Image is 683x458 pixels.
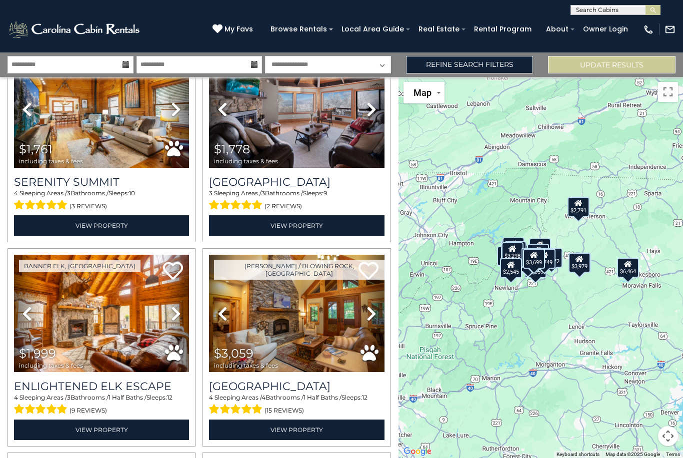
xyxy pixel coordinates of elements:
[214,346,253,361] span: $3,059
[264,200,302,213] span: (2 reviews)
[224,24,253,34] span: My Favs
[212,24,255,35] a: My Favs
[529,238,551,258] div: $4,558
[19,346,56,361] span: $1,999
[14,175,189,189] a: Serenity Summit
[14,380,189,393] a: Enlightened Elk Escape
[469,21,536,37] a: Rental Program
[14,420,189,440] a: View Property
[67,189,70,197] span: 3
[323,189,327,197] span: 9
[517,252,539,272] div: $2,963
[556,451,599,458] button: Keyboard shortcuts
[214,362,278,369] span: including taxes & fees
[261,394,265,401] span: 4
[67,394,70,401] span: 3
[502,242,524,262] div: $3,298
[209,175,384,189] a: [GEOGRAPHIC_DATA]
[209,380,384,393] h3: Mountain Song Lodge
[209,255,384,372] img: thumbnail_163269168.jpeg
[527,244,549,264] div: $4,115
[209,50,384,168] img: thumbnail_167882439.jpeg
[14,394,18,401] span: 4
[69,404,107,417] span: (9 reviews)
[524,258,546,278] div: $3,059
[108,394,146,401] span: 1 Half Baths /
[14,189,189,213] div: Sleeping Areas / Bathrooms / Sleeps:
[19,362,83,369] span: including taxes & fees
[403,82,444,103] button: Change map style
[643,24,654,35] img: phone-regular-white.png
[502,237,524,257] div: $3,428
[505,241,527,261] div: $2,461
[129,189,135,197] span: 10
[19,260,140,272] a: Banner Elk, [GEOGRAPHIC_DATA]
[401,445,434,458] img: Google
[265,21,332,37] a: Browse Rentals
[406,56,533,73] a: Refine Search Filters
[548,56,675,73] button: Update Results
[569,253,591,273] div: $3,979
[209,393,384,417] div: Sleeping Areas / Bathrooms / Sleeps:
[567,196,589,216] div: $2,791
[209,189,212,197] span: 3
[14,189,18,197] span: 4
[209,420,384,440] a: View Property
[14,255,189,372] img: thumbnail_164433091.jpeg
[362,394,367,401] span: 12
[214,260,384,280] a: [PERSON_NAME] / Blowing Rock, [GEOGRAPHIC_DATA]
[214,142,250,156] span: $1,778
[69,200,107,213] span: (3 reviews)
[401,445,434,458] a: Open this area in Google Maps (opens a new window)
[209,394,213,401] span: 4
[500,258,522,278] div: $2,545
[578,21,633,37] a: Owner Login
[541,21,573,37] a: About
[605,452,660,457] span: Map data ©2025 Google
[14,393,189,417] div: Sleeping Areas / Bathrooms / Sleeps:
[413,21,464,37] a: Real Estate
[214,158,278,164] span: including taxes & fees
[209,380,384,393] a: [GEOGRAPHIC_DATA]
[658,426,678,446] button: Map camera controls
[19,158,83,164] span: including taxes & fees
[19,142,52,156] span: $1,761
[666,452,680,457] a: Terms (opens in new tab)
[14,50,189,168] img: thumbnail_167191056.jpeg
[163,261,183,282] a: Add to favorites
[303,394,341,401] span: 1 Half Baths /
[167,394,172,401] span: 12
[209,215,384,236] a: View Property
[497,246,519,266] div: $2,452
[617,257,639,277] div: $6,464
[7,19,142,39] img: White-1-2.png
[658,82,678,102] button: Toggle fullscreen view
[14,215,189,236] a: View Property
[209,189,384,213] div: Sleeping Areas / Bathrooms / Sleeps:
[664,24,675,35] img: mail-regular-white.png
[540,247,562,267] div: $3,372
[261,189,265,197] span: 3
[523,249,545,269] div: $3,699
[264,404,304,417] span: (15 reviews)
[413,87,431,98] span: Map
[336,21,409,37] a: Local Area Guide
[521,248,543,268] div: $3,442
[209,175,384,189] h3: Beech Mountain Place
